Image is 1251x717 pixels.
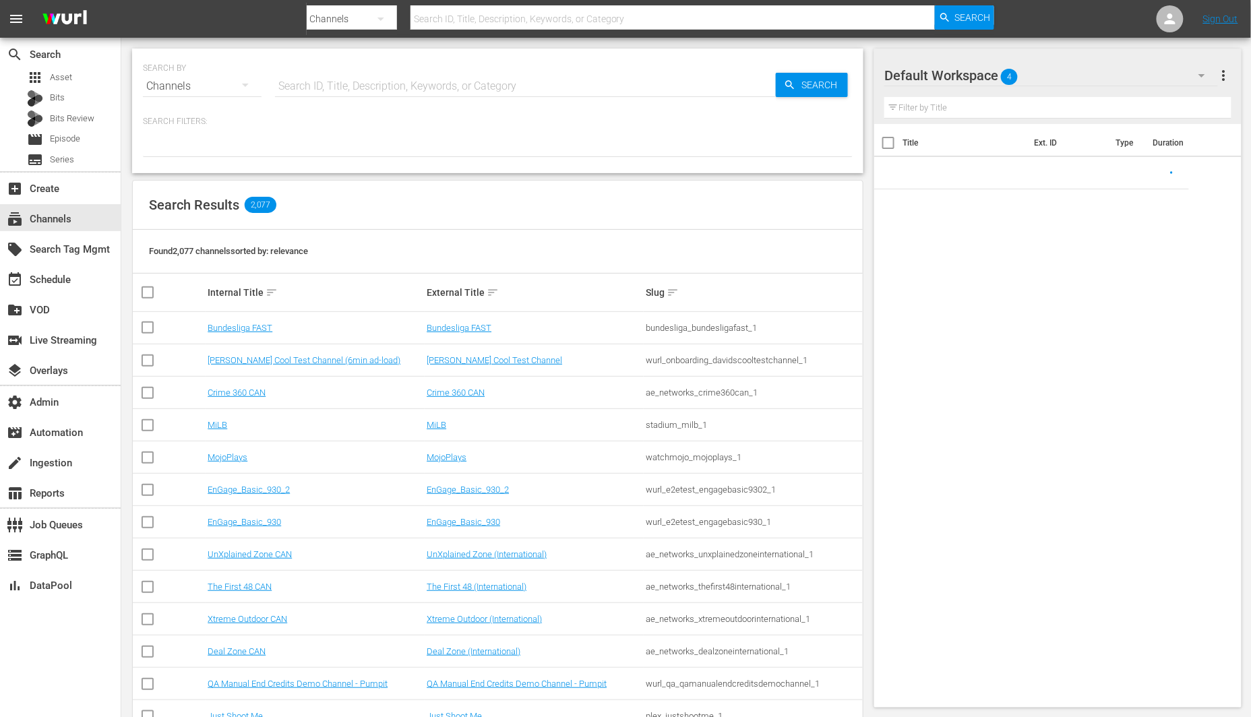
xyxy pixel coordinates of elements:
[1001,63,1018,91] span: 4
[427,355,562,365] a: [PERSON_NAME] Cool Test Channel
[208,387,266,398] a: Crime 360 CAN
[50,132,80,146] span: Episode
[427,582,526,592] a: The First 48 (International)
[27,69,43,86] span: Asset
[1203,13,1238,24] a: Sign Out
[27,90,43,106] div: Bits
[149,197,239,213] span: Search Results
[646,646,861,656] div: ae_networks_dealzoneinternational_1
[7,272,23,288] span: Schedule
[1145,124,1225,162] th: Duration
[208,614,287,624] a: Xtreme Outdoor CAN
[208,517,281,527] a: EnGage_Basic_930
[208,420,227,430] a: MiLB
[646,485,861,495] div: wurl_e2etest_engagebasic9302_1
[8,11,24,27] span: menu
[149,246,308,256] span: Found 2,077 channels sorted by: relevance
[27,152,43,168] span: Series
[955,5,991,30] span: Search
[427,646,520,656] a: Deal Zone (International)
[427,284,642,301] div: External Title
[7,455,23,471] span: Ingestion
[7,517,23,533] span: Job Queues
[208,284,423,301] div: Internal Title
[427,517,500,527] a: EnGage_Basic_930
[208,582,272,592] a: The First 48 CAN
[487,286,499,299] span: sort
[7,332,23,348] span: Live Streaming
[143,116,853,127] p: Search Filters:
[427,614,542,624] a: Xtreme Outdoor (International)
[32,3,97,35] img: ans4CAIJ8jUAAAAAAAAAAAAAAAAAAAAAAAAgQb4GAAAAAAAAAAAAAAAAAAAAAAAAJMjXAAAAAAAAAAAAAAAAAAAAAAAAgAT5G...
[427,679,607,689] a: QA Manual End Credits Demo Channel - Pumpit
[7,211,23,227] span: Channels
[1027,124,1108,162] th: Ext. ID
[27,111,43,127] div: Bits Review
[646,387,861,398] div: ae_networks_crime360can_1
[427,452,466,462] a: MojoPlays
[903,124,1027,162] th: Title
[646,549,861,559] div: ae_networks_unxplainedzoneinternational_1
[143,67,262,105] div: Channels
[935,5,994,30] button: Search
[50,112,94,125] span: Bits Review
[7,394,23,410] span: Admin
[667,286,679,299] span: sort
[646,355,861,365] div: wurl_onboarding_davidscooltestchannel_1
[7,547,23,563] span: GraphQL
[427,323,491,333] a: Bundesliga FAST
[50,91,65,104] span: Bits
[646,582,861,592] div: ae_networks_thefirst48international_1
[646,517,861,527] div: wurl_e2etest_engagebasic930_1
[646,679,861,689] div: wurl_qa_qamanualendcreditsdemochannel_1
[646,284,861,301] div: Slug
[7,363,23,379] span: Overlays
[646,452,861,462] div: watchmojo_mojoplays_1
[50,71,72,84] span: Asset
[208,355,400,365] a: [PERSON_NAME] Cool Test Channel (6min ad-load)
[245,197,276,213] span: 2,077
[427,549,547,559] a: UnXplained Zone (International)
[646,323,861,333] div: bundesliga_bundesligafast_1
[208,452,247,462] a: MojoPlays
[776,73,848,97] button: Search
[208,323,272,333] a: Bundesliga FAST
[208,646,266,656] a: Deal Zone CAN
[884,57,1218,94] div: Default Workspace
[1107,124,1145,162] th: Type
[796,73,848,97] span: Search
[208,679,388,689] a: QA Manual End Credits Demo Channel - Pumpit
[646,614,861,624] div: ae_networks_xtremeoutdoorinternational_1
[427,420,446,430] a: MiLB
[1215,59,1231,92] button: more_vert
[7,241,23,257] span: Search Tag Mgmt
[27,131,43,148] span: Episode
[7,46,23,63] span: Search
[7,425,23,441] span: Automation
[208,485,290,495] a: EnGage_Basic_930_2
[1215,67,1231,84] span: more_vert
[427,387,485,398] a: Crime 360 CAN
[427,485,509,495] a: EnGage_Basic_930_2
[208,549,292,559] a: UnXplained Zone CAN
[7,578,23,594] span: DataPool
[266,286,278,299] span: sort
[7,181,23,197] span: Create
[7,485,23,501] span: Reports
[646,420,861,430] div: stadium_milb_1
[7,302,23,318] span: VOD
[50,153,74,166] span: Series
